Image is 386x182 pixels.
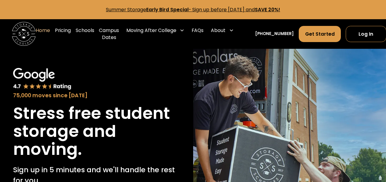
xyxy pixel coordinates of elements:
[99,22,119,46] a: Campus Dates
[13,91,180,99] div: 75,000 moves since [DATE]
[12,22,36,46] img: Storage Scholars main logo
[36,22,50,46] a: Home
[12,22,36,46] a: home
[126,27,176,34] div: Moving After College
[255,6,280,13] strong: SAVE 20%!
[192,22,204,46] a: FAQs
[106,6,280,13] a: Summer StorageEarly Bird Special- Sign up before [DATE] andSAVE 20%!
[255,31,294,37] a: [PHONE_NUMBER]
[124,22,187,39] div: Moving After College
[208,22,236,39] div: About
[211,27,225,34] div: About
[299,26,341,42] a: Get Started
[146,6,189,13] strong: Early Bird Special
[76,22,94,46] a: Schools
[13,104,180,158] h1: Stress free student storage and moving.
[13,68,72,90] img: Google 4.7 star rating
[55,22,71,46] a: Pricing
